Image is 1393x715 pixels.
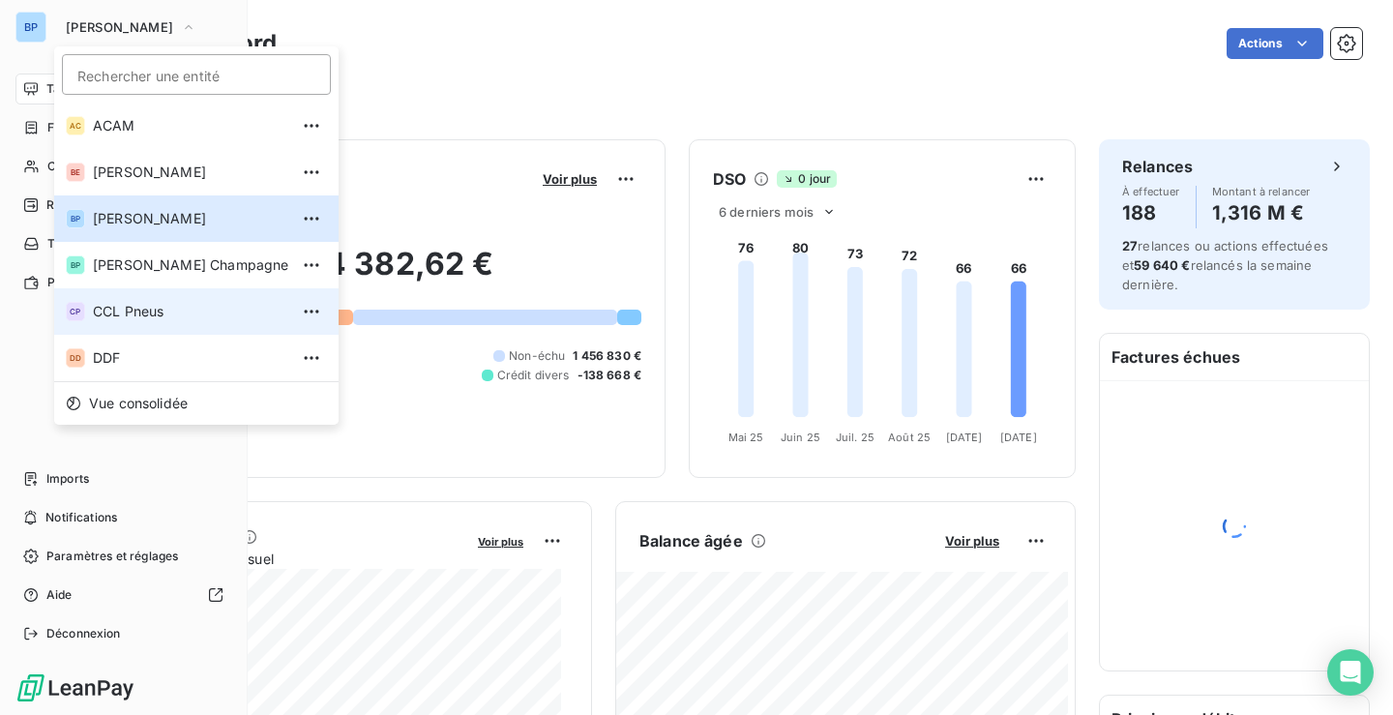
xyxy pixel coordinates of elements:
[47,274,106,291] span: Paiements
[109,245,641,303] h2: 2 544 382,62 €
[46,625,121,642] span: Déconnexion
[66,116,85,135] div: AC
[66,302,85,321] div: CP
[639,529,743,552] h6: Balance âgée
[888,431,931,444] tspan: Août 25
[543,171,597,187] span: Voir plus
[1212,186,1311,197] span: Montant à relancer
[1227,28,1323,59] button: Actions
[15,12,46,43] div: BP
[93,163,288,182] span: [PERSON_NAME]
[46,586,73,604] span: Aide
[537,170,603,188] button: Voir plus
[66,209,85,228] div: BP
[939,532,1005,550] button: Voir plus
[713,167,746,191] h6: DSO
[93,348,288,368] span: DDF
[1000,431,1037,444] tspan: [DATE]
[46,548,178,565] span: Paramètres et réglages
[1122,186,1180,197] span: À effectuer
[15,672,135,703] img: Logo LeanPay
[66,255,85,275] div: BP
[93,209,288,228] span: [PERSON_NAME]
[46,80,136,98] span: Tableau de bord
[1327,649,1374,696] div: Open Intercom Messenger
[45,509,117,526] span: Notifications
[47,158,86,175] span: Clients
[1122,238,1328,292] span: relances ou actions effectuées et relancés la semaine dernière.
[509,347,565,365] span: Non-échu
[62,54,331,95] input: placeholder
[945,533,999,549] span: Voir plus
[93,116,288,135] span: ACAM
[777,170,837,188] span: 0 jour
[478,535,523,549] span: Voir plus
[109,549,464,569] span: Chiffre d'affaires mensuel
[1134,257,1190,273] span: 59 640 €
[93,255,288,275] span: [PERSON_NAME] Champagne
[946,431,983,444] tspan: [DATE]
[47,235,88,253] span: Tâches
[578,367,642,384] span: -138 668 €
[66,348,85,368] div: DD
[836,431,874,444] tspan: Juil. 25
[1122,197,1180,228] h4: 188
[66,163,85,182] div: BE
[1122,238,1138,253] span: 27
[728,431,764,444] tspan: Mai 25
[1122,155,1193,178] h6: Relances
[46,470,89,488] span: Imports
[573,347,641,365] span: 1 456 830 €
[719,204,814,220] span: 6 derniers mois
[46,196,98,214] span: Relances
[1100,334,1369,380] h6: Factures échues
[15,580,231,611] a: Aide
[89,394,188,413] span: Vue consolidée
[47,119,97,136] span: Factures
[93,302,288,321] span: CCL Pneus
[497,367,570,384] span: Crédit divers
[66,19,173,35] span: [PERSON_NAME]
[781,431,820,444] tspan: Juin 25
[1212,197,1311,228] h4: 1,316 M €
[472,532,529,550] button: Voir plus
